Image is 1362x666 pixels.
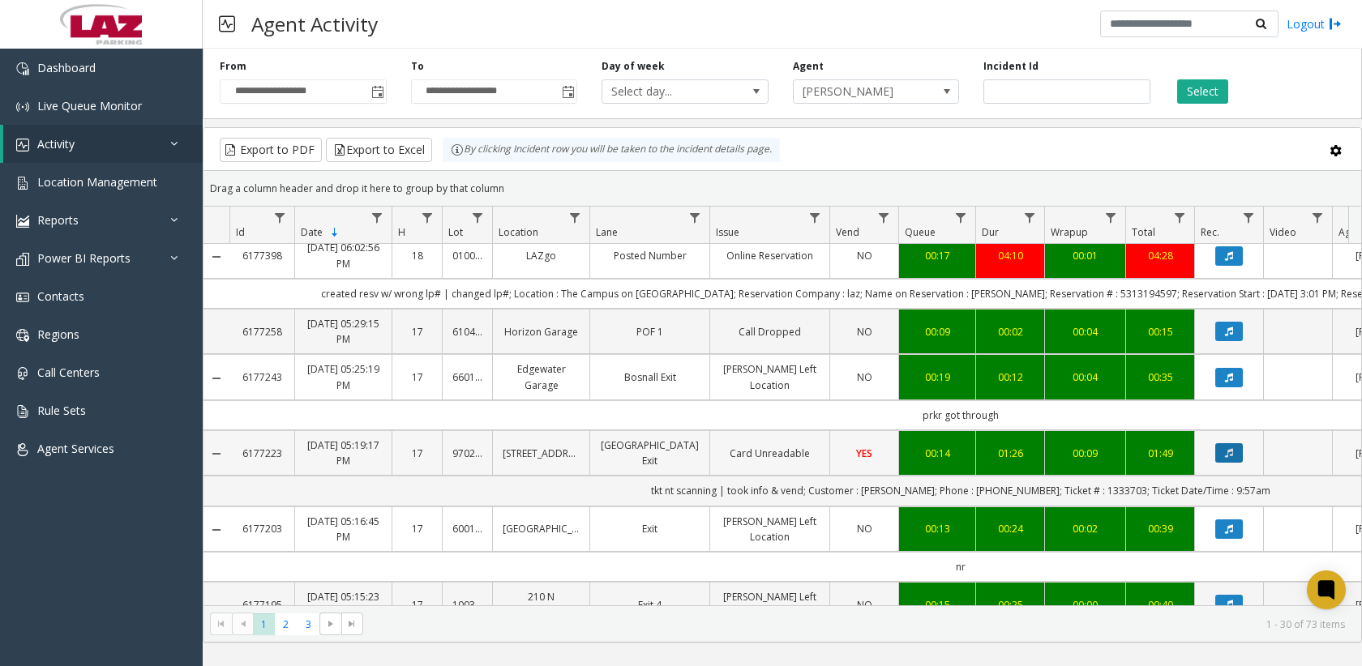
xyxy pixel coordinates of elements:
[37,365,100,380] span: Call Centers
[37,403,86,418] span: Rule Sets
[451,143,464,156] img: infoIcon.svg
[840,446,889,461] a: YES
[857,598,872,612] span: NO
[345,617,358,630] span: Go to the last page
[1136,446,1184,461] a: 01:49
[503,446,580,461] a: [STREET_ADDRESS]
[986,521,1034,536] a: 00:24
[1055,597,1116,613] div: 00:00
[37,98,142,113] span: Live Queue Monitor
[37,327,79,342] span: Regions
[600,597,700,613] a: Exit 4
[448,225,463,239] span: Lot
[602,80,735,103] span: Select day...
[836,225,859,239] span: Vend
[840,324,889,339] a: NO
[220,59,246,74] label: From
[600,248,700,263] a: Posted Number
[804,207,826,228] a: Issue Filter Menu
[37,441,114,456] span: Agent Services
[1136,324,1184,339] a: 00:15
[269,207,291,228] a: Id Filter Menu
[986,248,1034,263] a: 04:10
[909,324,966,339] div: 00:09
[243,4,386,44] h3: Agent Activity
[305,316,382,347] a: [DATE] 05:29:15 PM
[503,324,580,339] a: Horizon Garage
[720,589,820,620] a: [PERSON_NAME] Left Location
[1307,207,1329,228] a: Video Filter Menu
[1270,225,1296,239] span: Video
[986,324,1034,339] div: 00:02
[986,597,1034,613] div: 00:25
[909,446,966,461] div: 00:14
[1136,597,1184,613] div: 00:40
[239,248,285,263] a: 6177398
[373,617,1345,631] kendo-pager-info: 1 - 30 of 73 items
[37,136,75,152] span: Activity
[402,446,432,461] a: 17
[1132,225,1155,239] span: Total
[1136,521,1184,536] a: 00:39
[1177,79,1228,104] button: Select
[305,361,382,392] a: [DATE] 05:25:19 PM
[986,369,1034,385] a: 00:12
[37,60,96,75] span: Dashboard
[909,521,966,536] a: 00:13
[402,369,432,385] a: 17
[1055,521,1116,536] div: 00:02
[564,207,586,228] a: Location Filter Menu
[236,225,245,239] span: Id
[398,225,405,239] span: H
[503,521,580,536] a: [GEOGRAPHIC_DATA]
[720,248,820,263] a: Online Reservation
[559,80,576,103] span: Toggle popup
[16,253,29,266] img: 'icon'
[452,597,482,613] a: 100324
[16,100,29,113] img: 'icon'
[203,207,1361,605] div: Data table
[1169,207,1191,228] a: Total Filter Menu
[239,369,285,385] a: 6177243
[16,215,29,228] img: 'icon'
[909,597,966,613] a: 00:15
[1055,248,1116,263] a: 00:01
[239,446,285,461] a: 6177223
[909,369,966,385] a: 00:19
[1055,324,1116,339] a: 00:04
[305,514,382,544] a: [DATE] 05:16:45 PM
[857,325,872,339] span: NO
[298,613,319,635] span: Page 3
[840,521,889,536] a: NO
[452,446,482,461] a: 970221
[909,248,966,263] a: 00:17
[986,446,1034,461] a: 01:26
[37,250,131,266] span: Power BI Reports
[1287,15,1342,32] a: Logout
[16,367,29,380] img: 'icon'
[452,369,482,385] a: 660189
[716,225,739,239] span: Issue
[1136,248,1184,263] a: 04:28
[16,329,29,342] img: 'icon'
[3,125,203,163] a: Activity
[203,250,229,263] a: Collapse Details
[856,446,872,460] span: YES
[720,514,820,544] a: [PERSON_NAME] Left Location
[1019,207,1041,228] a: Dur Filter Menu
[684,207,706,228] a: Lane Filter Menu
[840,248,889,263] a: NO
[1055,446,1116,461] div: 00:09
[720,324,820,339] a: Call Dropped
[1055,369,1116,385] div: 00:04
